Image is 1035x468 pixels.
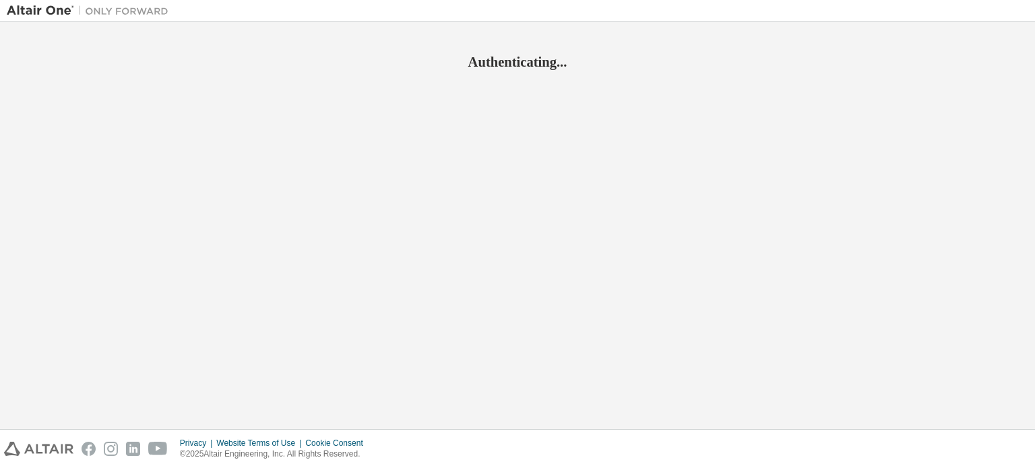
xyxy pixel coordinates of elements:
[305,438,371,448] div: Cookie Consent
[216,438,305,448] div: Website Terms of Use
[7,53,1028,71] h2: Authenticating...
[82,442,96,456] img: facebook.svg
[126,442,140,456] img: linkedin.svg
[148,442,168,456] img: youtube.svg
[180,448,371,460] p: © 2025 Altair Engineering, Inc. All Rights Reserved.
[180,438,216,448] div: Privacy
[7,4,175,18] img: Altair One
[104,442,118,456] img: instagram.svg
[4,442,73,456] img: altair_logo.svg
